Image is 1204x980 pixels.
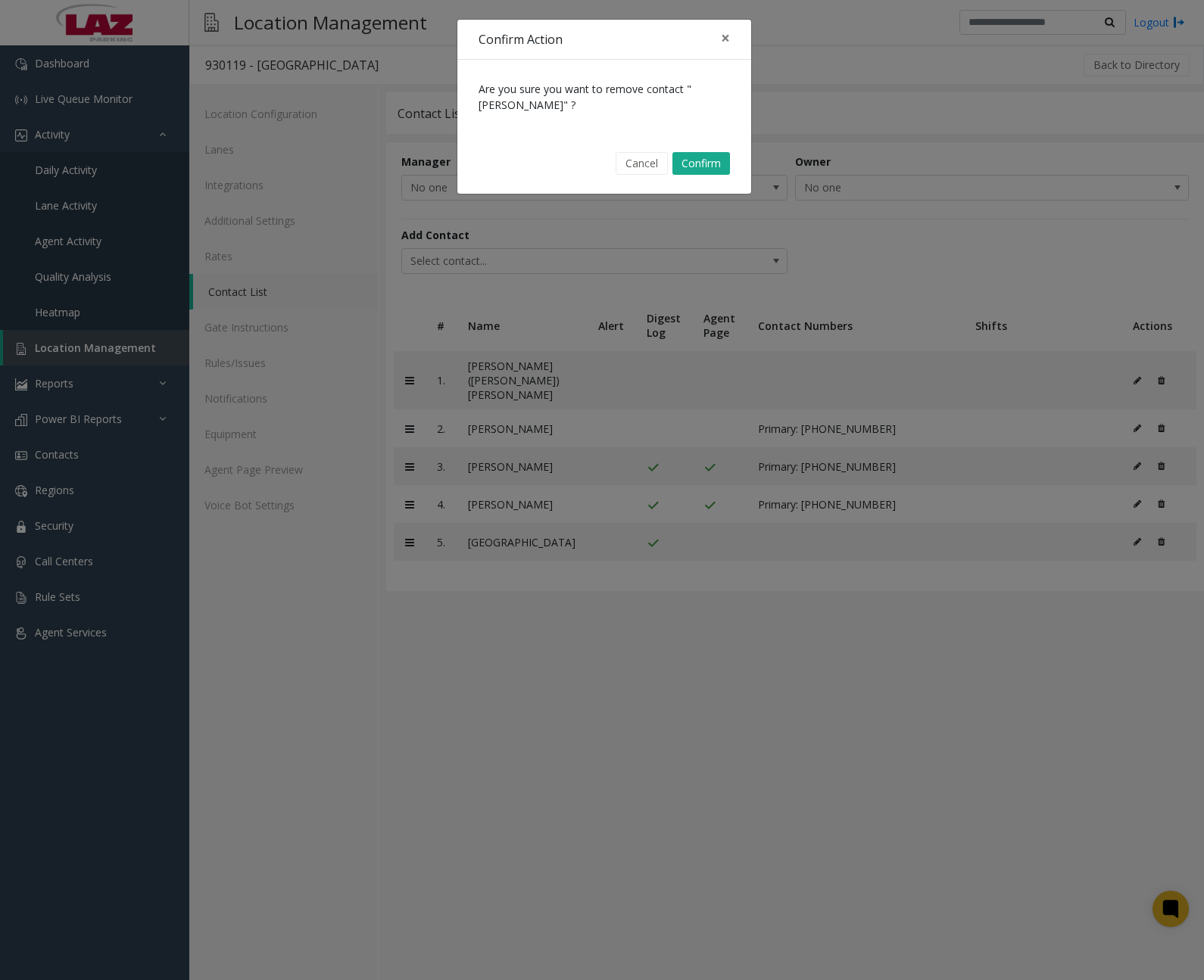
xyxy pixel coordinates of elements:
h4: Confirm Action [479,30,563,48]
div: Are you sure you want to remove contact "[PERSON_NAME]" ? [457,60,751,134]
span: × [721,27,730,48]
button: Close [710,20,741,57]
button: Confirm [672,152,730,175]
button: Cancel [616,152,668,175]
